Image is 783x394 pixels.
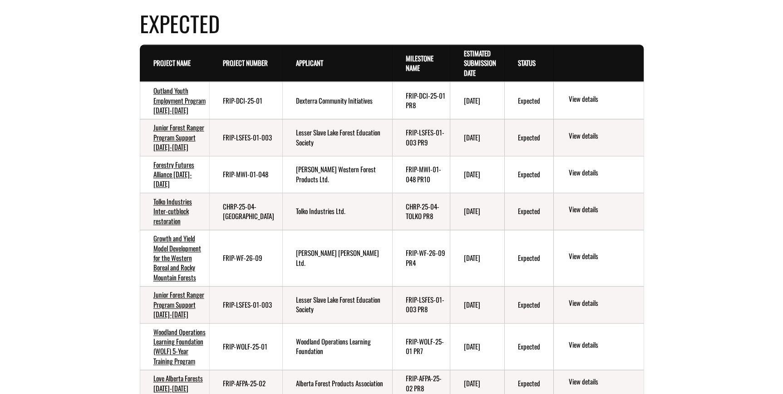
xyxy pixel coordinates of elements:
[282,286,392,323] td: Lesser Slave Lake Forest Education Society
[553,193,643,229] td: action menu
[504,230,554,286] td: Expected
[209,82,283,119] td: FRIP-DCI-25-01
[392,323,450,370] td: FRIP-WOLF-25-01 PR7
[504,119,554,156] td: Expected
[463,132,480,142] time: [DATE]
[553,230,643,286] td: action menu
[406,53,433,73] a: Milestone Name
[553,156,643,193] td: action menu
[463,299,480,309] time: [DATE]
[463,169,480,179] time: [DATE]
[450,230,504,286] td: 8/30/2028
[209,119,283,156] td: FRIP-LSFES-01-003
[282,82,392,119] td: Dexterra Community Initiatives
[463,378,480,388] time: [DATE]
[553,286,643,323] td: action menu
[568,377,640,388] a: View details
[153,160,194,189] a: Forestry Futures Alliance [DATE]-[DATE]
[450,286,504,323] td: 7/30/2028
[553,45,643,82] th: Actions
[568,298,640,309] a: View details
[568,251,640,262] a: View details
[296,58,323,68] a: Applicant
[450,193,504,229] td: 8/30/2028
[392,286,450,323] td: FRIP-LSFES-01-003 PR8
[140,323,209,370] td: Woodland Operations Learning Foundation (WOLF) 5-Year Training Program
[209,323,283,370] td: FRIP-WOLF-25-01
[568,168,640,179] a: View details
[209,156,283,193] td: FRIP-MWI-01-048
[282,323,392,370] td: Woodland Operations Learning Foundation
[392,119,450,156] td: FRIP-LSFES-01-003 PR9
[140,119,209,156] td: Junior Forest Ranger Program Support 2024-2029
[392,193,450,229] td: CHRP-25-04-TOLKO PR8
[140,286,209,323] td: Junior Forest Ranger Program Support 2024-2029
[153,196,192,226] a: Tolko Industries Inter-cutblock restoration
[153,289,204,319] a: Junior Forest Ranger Program Support [DATE]-[DATE]
[450,119,504,156] td: 9/14/2028
[153,373,203,393] a: Love Alberta Forests [DATE]-[DATE]
[568,131,640,142] a: View details
[153,58,191,68] a: Project Name
[568,340,640,351] a: View details
[553,82,643,119] td: action menu
[140,193,209,229] td: Tolko Industries Inter-cutblock restoration
[209,286,283,323] td: FRIP-LSFES-01-003
[463,341,480,351] time: [DATE]
[504,156,554,193] td: Expected
[223,58,268,68] a: Project Number
[153,85,206,115] a: Outland Youth Employment Program [DATE]-[DATE]
[504,82,554,119] td: Expected
[568,204,640,215] a: View details
[504,286,554,323] td: Expected
[518,58,536,68] a: Status
[140,156,209,193] td: Forestry Futures Alliance 2022-2026
[504,193,554,229] td: Expected
[392,156,450,193] td: FRIP-MWI-01-048 PR10
[140,82,209,119] td: Outland Youth Employment Program 2025-2032
[450,82,504,119] td: 9/29/2028
[450,323,504,370] td: 7/14/2028
[153,327,206,366] a: Woodland Operations Learning Foundation (WOLF) 5-Year Training Program
[392,82,450,119] td: FRIP-DCI-25-01 PR8
[282,193,392,229] td: Tolko Industries Ltd.
[463,253,480,263] time: [DATE]
[153,122,204,152] a: Junior Forest Ranger Program Support [DATE]-[DATE]
[450,156,504,193] td: 8/30/2028
[463,206,480,216] time: [DATE]
[568,94,640,105] a: View details
[504,323,554,370] td: Expected
[553,323,643,370] td: action menu
[282,119,392,156] td: Lesser Slave Lake Forest Education Society
[282,156,392,193] td: Millar Western Forest Products Ltd.
[140,230,209,286] td: Growth and Yield Model Development for the Western Boreal and Rocky Mountain Forests
[209,230,283,286] td: FRIP-WF-26-09
[463,48,496,78] a: Estimated Submission Date
[140,7,644,40] h4: Expected
[463,95,480,105] time: [DATE]
[153,233,201,282] a: Growth and Yield Model Development for the Western Boreal and Rocky Mountain Forests
[392,230,450,286] td: FRIP-WF-26-09 PR4
[553,119,643,156] td: action menu
[209,193,283,229] td: CHRP-25-04-TOLKO
[282,230,392,286] td: West Fraser Mills Ltd.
